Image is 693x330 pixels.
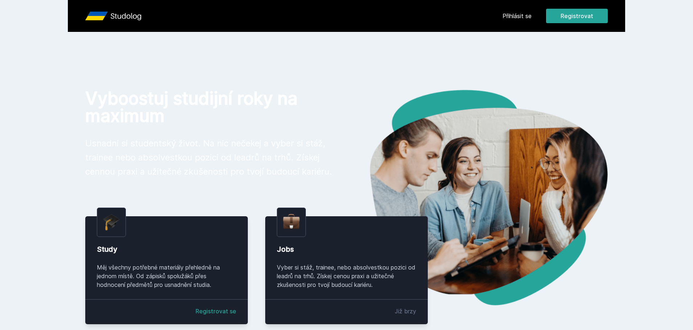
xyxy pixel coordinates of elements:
div: Jobs [277,244,416,254]
a: Přihlásit se [503,12,532,20]
div: Study [97,244,236,254]
div: Vyber si stáž, trainee, nebo absolvestkou pozici od leadrů na trhů. Získej cenou praxi a užitečné... [277,263,416,289]
img: briefcase.png [283,212,300,231]
div: Měj všechny potřebné materiály přehledně na jednom místě. Od zápisků spolužáků přes hodnocení pře... [97,263,236,289]
div: Již brzy [395,307,416,316]
h1: Vyboostuj studijní roky na maximum [85,90,335,125]
button: Registrovat [546,9,608,23]
img: graduation-cap.png [103,214,120,231]
a: Registrovat se [196,307,236,316]
img: hero.png [346,90,608,305]
p: Usnadni si studentský život. Na nic nečekej a vyber si stáž, trainee nebo absolvestkou pozici od ... [85,136,335,179]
